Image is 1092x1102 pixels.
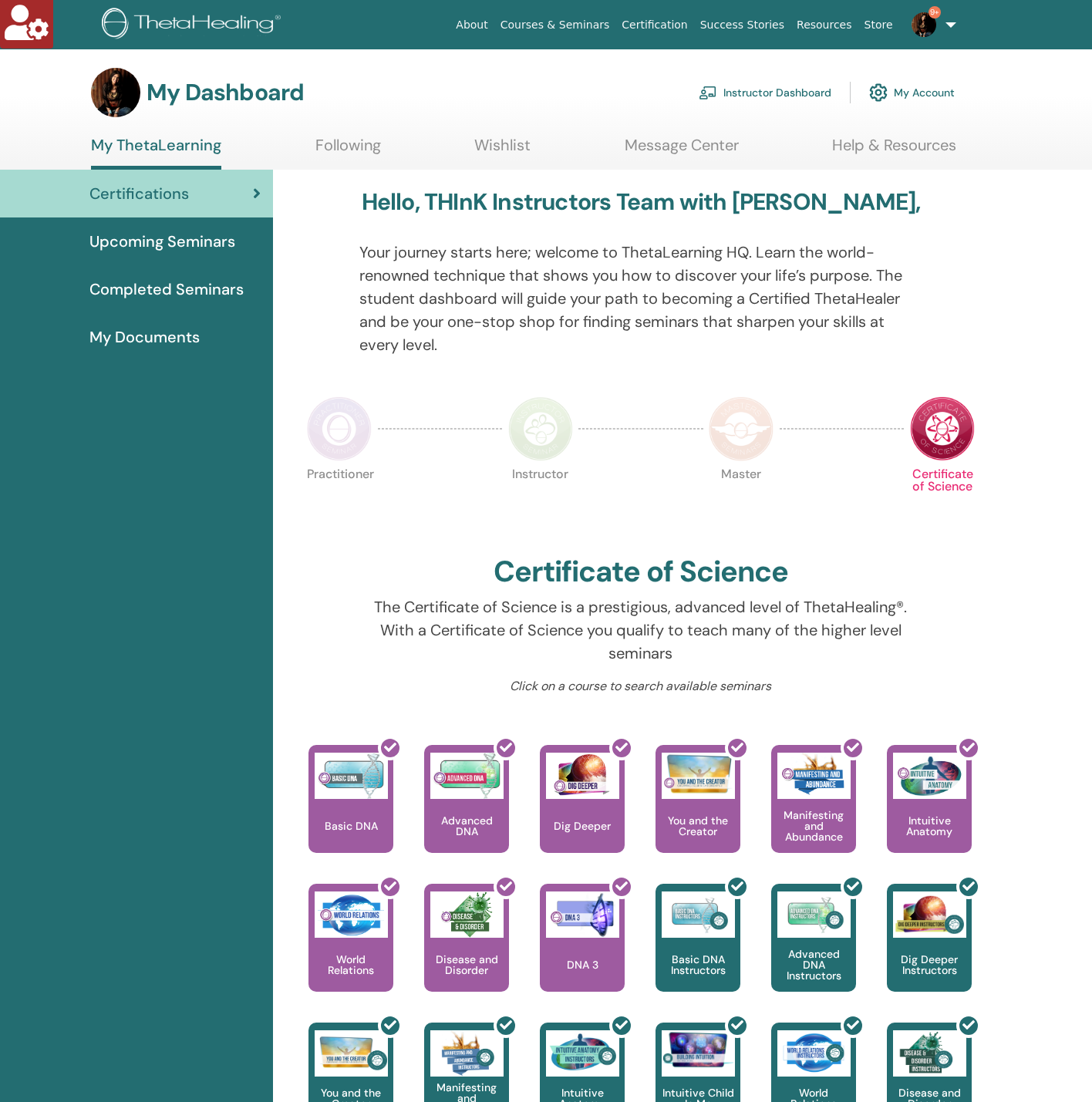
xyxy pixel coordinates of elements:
p: Basic DNA Instructors [656,954,740,976]
span: My Documents [89,325,200,349]
p: Intuitive Anatomy [887,815,972,837]
a: Instructor Dashboard [699,76,831,110]
img: Disease and Disorder Instructors [893,1030,966,1077]
img: Intuitive Anatomy Instructors [546,1030,619,1077]
h2: Certificate of Science [494,554,788,590]
a: World Relations World Relations [308,884,393,1023]
img: Manifesting and Abundance [777,753,851,799]
img: Certificate of Science [910,396,975,461]
img: Dig Deeper [546,753,619,799]
img: World Relations [315,891,388,938]
span: Completed Seminars [89,278,244,301]
a: Advanced DNA Instructors Advanced DNA Instructors [771,884,856,1023]
img: Basic DNA [315,753,388,799]
p: Disease and Disorder [424,954,509,976]
p: Instructor [508,468,573,533]
img: logo.png [102,8,286,42]
a: You and the Creator You and the Creator [656,745,740,884]
p: Advanced DNA [424,815,509,837]
img: Intuitive Child In Me Instructors [662,1030,735,1068]
img: default.jpg [91,68,140,117]
img: default.jpg [912,12,936,37]
img: cog.svg [869,79,888,106]
h3: My Dashboard [147,79,304,106]
span: Upcoming Seminars [89,230,235,253]
a: Following [315,136,381,166]
img: Basic DNA Instructors [662,891,735,938]
p: Dig Deeper [548,821,617,831]
img: You and the Creator Instructors [315,1030,388,1077]
a: Basic DNA Instructors Basic DNA Instructors [656,884,740,1023]
a: Disease and Disorder Disease and Disorder [424,884,509,1023]
img: Dig Deeper Instructors [893,891,966,938]
img: Manifesting and Abundance Instructors [430,1030,504,1077]
a: DNA 3 DNA 3 [540,884,625,1023]
a: Store [858,11,899,39]
p: Click on a course to search available seminars [359,677,922,696]
img: Advanced DNA Instructors [777,891,851,938]
a: Message Center [625,136,739,166]
p: Advanced DNA Instructors [771,949,856,981]
img: Advanced DNA [430,753,504,799]
a: Intuitive Anatomy Intuitive Anatomy [887,745,972,884]
h3: Hello, THInK Instructors Team with [PERSON_NAME], [362,188,921,216]
a: My ThetaLearning [91,136,221,170]
p: Your journey starts here; welcome to ThetaLearning HQ. Learn the world-renowned technique that sh... [359,241,922,356]
img: Disease and Disorder [430,891,504,938]
img: Instructor [508,396,573,461]
p: Certificate of Science [910,468,975,533]
p: Manifesting and Abundance [771,810,856,842]
span: Certifications [89,182,189,205]
p: You and the Creator [656,815,740,837]
img: Practitioner [307,396,372,461]
p: The Certificate of Science is a prestigious, advanced level of ThetaHealing®. With a Certificate ... [359,595,922,665]
p: Practitioner [307,468,372,533]
p: Master [709,468,773,533]
img: DNA 3 [546,891,619,938]
a: Manifesting and Abundance Manifesting and Abundance [771,745,856,884]
a: Certification [615,11,693,39]
a: Courses & Seminars [494,11,616,39]
img: chalkboard-teacher.svg [699,86,717,99]
a: Resources [790,11,858,39]
a: Basic DNA Basic DNA [308,745,393,884]
a: About [450,11,494,39]
a: Dig Deeper Dig Deeper [540,745,625,884]
img: Master [709,396,773,461]
img: You and the Creator [662,753,735,795]
img: Intuitive Anatomy [893,753,966,799]
a: Wishlist [474,136,531,166]
img: World Relations Instructors [777,1030,851,1077]
a: My Account [869,76,955,110]
a: Dig Deeper Instructors Dig Deeper Instructors [887,884,972,1023]
a: Success Stories [694,11,790,39]
span: 9+ [929,6,941,19]
a: Help & Resources [832,136,956,166]
a: Advanced DNA Advanced DNA [424,745,509,884]
p: World Relations [308,954,393,976]
p: Dig Deeper Instructors [887,954,972,976]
